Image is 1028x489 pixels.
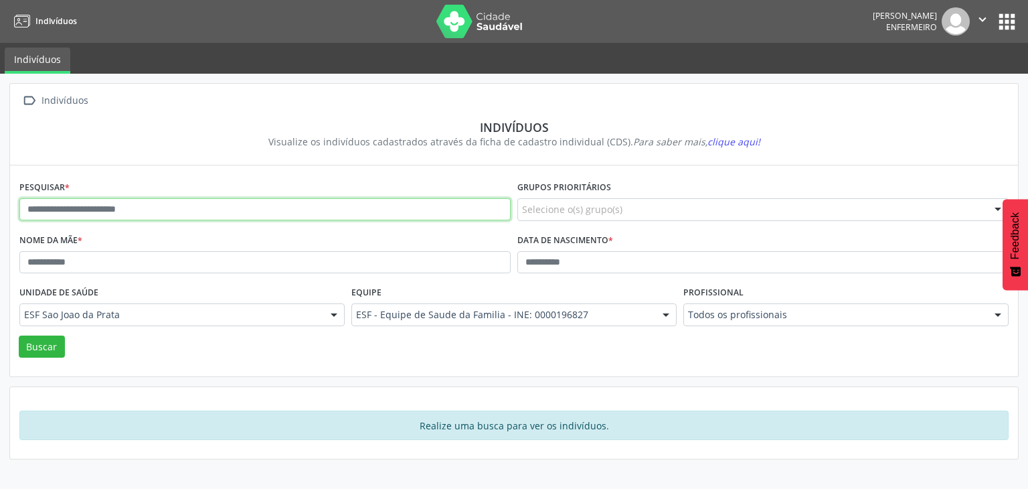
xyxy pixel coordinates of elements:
img: img [942,7,970,36]
span: Selecione o(s) grupo(s) [522,202,622,216]
button: Feedback - Mostrar pesquisa [1003,199,1028,290]
i: Para saber mais, [633,135,760,148]
div: Indivíduos [39,91,90,111]
i:  [975,12,990,27]
span: Todos os profissionais [688,308,981,322]
a: Indivíduos [5,48,70,74]
button:  [970,7,995,36]
span: clique aqui! [707,135,760,148]
div: Realize uma busca para ver os indivíduos. [19,411,1009,440]
div: Indivíduos [29,120,999,135]
span: Feedback [1009,212,1021,259]
span: Enfermeiro [886,21,937,33]
label: Grupos prioritários [517,178,611,198]
span: ESF Sao Joao da Prata [24,308,317,322]
span: ESF - Equipe de Saude da Familia - INE: 0000196827 [356,308,649,322]
span: Indivíduos [35,15,77,27]
div: Visualize os indivíduos cadastrados através da ficha de cadastro individual (CDS). [29,135,999,149]
a:  Indivíduos [19,91,90,111]
label: Pesquisar [19,178,70,198]
label: Unidade de saúde [19,283,98,303]
button: apps [995,10,1019,33]
label: Data de nascimento [517,230,613,251]
div: [PERSON_NAME] [873,10,937,21]
i:  [19,91,39,111]
button: Buscar [19,336,65,358]
label: Equipe [351,283,381,303]
label: Nome da mãe [19,230,82,251]
a: Indivíduos [9,10,77,32]
label: Profissional [683,283,744,303]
